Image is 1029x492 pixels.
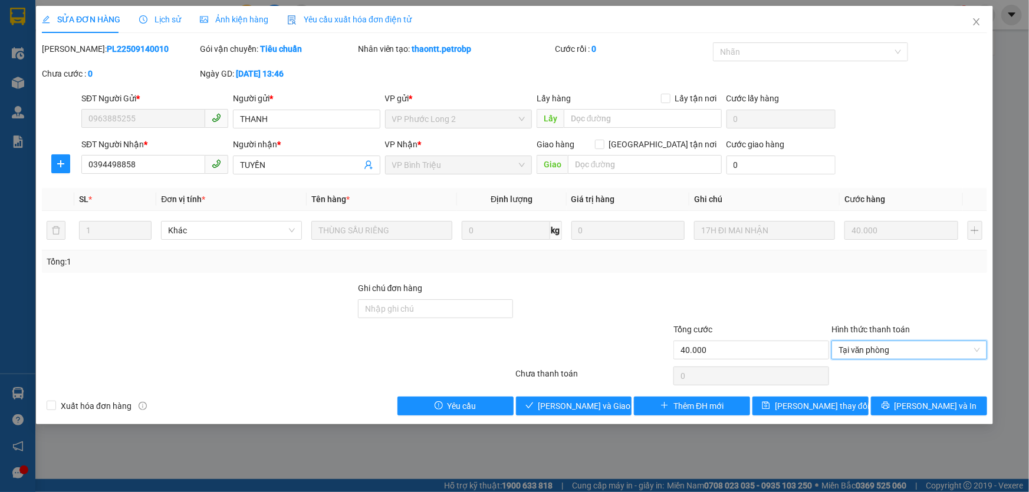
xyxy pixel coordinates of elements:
[537,155,568,174] span: Giao
[571,194,615,204] span: Giá trị hàng
[287,15,412,24] span: Yêu cầu xuất hóa đơn điện tử
[516,397,632,415] button: check[PERSON_NAME] và Giao hàng
[839,341,980,359] span: Tại văn phòng
[673,325,712,334] span: Tổng cước
[212,159,221,169] span: phone
[538,399,652,412] span: [PERSON_NAME] và Giao hàng
[895,399,977,412] span: [PERSON_NAME] và In
[968,221,982,240] button: plus
[139,402,147,410] span: info-circle
[660,401,669,411] span: plus
[56,399,136,412] span: Xuất hóa đơn hàng
[491,194,532,204] span: Định lượng
[564,109,722,128] input: Dọc đường
[47,221,65,240] button: delete
[726,94,780,103] label: Cước lấy hàng
[200,67,356,80] div: Ngày GD:
[537,94,571,103] span: Lấy hàng
[392,110,525,128] span: VP Phước Long 2
[762,401,770,411] span: save
[107,44,169,54] b: PL22509140010
[392,156,525,174] span: VP Bình Triệu
[236,69,284,78] b: [DATE] 13:46
[88,69,93,78] b: 0
[591,44,596,54] b: 0
[42,42,198,55] div: [PERSON_NAME]:
[168,222,295,239] span: Khác
[81,138,228,151] div: SĐT Người Nhận
[670,92,722,105] span: Lấy tận nơi
[435,401,443,411] span: exclamation-circle
[200,42,356,55] div: Gói vận chuyển:
[831,325,910,334] label: Hình thức thanh toán
[525,401,534,411] span: check
[555,42,711,55] div: Cước rồi :
[571,221,685,240] input: 0
[233,92,380,105] div: Người gửi
[515,367,673,388] div: Chưa thanh toán
[79,194,88,204] span: SL
[726,140,785,149] label: Cước giao hàng
[634,397,750,415] button: plusThêm ĐH mới
[139,15,147,24] span: clock-circle
[364,160,373,170] span: user-add
[882,401,890,411] span: printer
[397,397,514,415] button: exclamation-circleYêu cầu
[358,299,514,318] input: Ghi chú đơn hàng
[752,397,869,415] button: save[PERSON_NAME] thay đổi
[42,15,120,24] span: SỬA ĐƠN HÀNG
[844,194,885,204] span: Cước hàng
[689,188,840,211] th: Ghi chú
[604,138,722,151] span: [GEOGRAPHIC_DATA] tận nơi
[212,113,221,123] span: phone
[775,399,869,412] span: [PERSON_NAME] thay đổi
[47,255,397,268] div: Tổng: 1
[568,155,722,174] input: Dọc đường
[358,283,423,293] label: Ghi chú đơn hàng
[448,399,476,412] span: Yêu cầu
[537,140,574,149] span: Giao hàng
[960,6,993,39] button: Close
[358,42,553,55] div: Nhân viên tạo:
[871,397,987,415] button: printer[PERSON_NAME] và In
[726,110,836,128] input: Cước lấy hàng
[42,15,50,24] span: edit
[550,221,562,240] span: kg
[844,221,958,240] input: 0
[200,15,268,24] span: Ảnh kiện hàng
[412,44,472,54] b: thaontt.petrobp
[233,138,380,151] div: Người nhận
[51,154,70,173] button: plus
[287,15,297,25] img: icon
[537,109,564,128] span: Lấy
[673,399,724,412] span: Thêm ĐH mới
[385,92,532,105] div: VP gửi
[260,44,302,54] b: Tiêu chuẩn
[81,92,228,105] div: SĐT Người Gửi
[694,221,835,240] input: Ghi Chú
[385,140,418,149] span: VP Nhận
[972,17,981,27] span: close
[42,67,198,80] div: Chưa cước :
[311,194,350,204] span: Tên hàng
[311,221,452,240] input: VD: Bàn, Ghế
[726,156,836,174] input: Cước giao hàng
[139,15,181,24] span: Lịch sử
[161,194,205,204] span: Đơn vị tính
[200,15,208,24] span: picture
[52,159,70,169] span: plus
